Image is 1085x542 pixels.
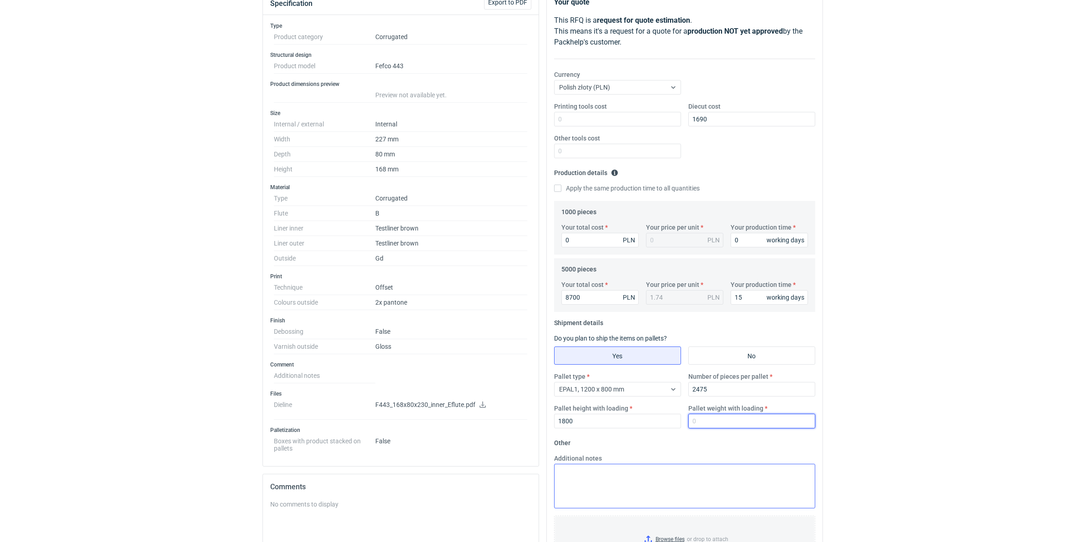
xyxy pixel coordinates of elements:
input: 0 [554,414,681,428]
dt: Liner outer [274,236,375,251]
input: 0 [561,233,639,247]
label: Pallet weight with loading [688,404,763,413]
dt: Depth [274,147,375,162]
dd: Offset [375,280,528,295]
dt: Boxes with product stacked on pallets [274,434,375,452]
dt: Type [274,191,375,206]
p: F443_168x80x230_inner_Eflute.pdf [375,401,528,409]
dt: Product model [274,59,375,74]
strong: request for quote estimation [597,16,690,25]
div: working days [767,293,804,302]
dt: Additional notes [274,368,375,383]
label: Your price per unit [646,223,699,232]
dt: Flute [274,206,375,221]
h3: Comment [270,361,531,368]
h3: Size [270,110,531,117]
dt: Colours outside [274,295,375,310]
input: 0 [554,144,681,158]
h2: Comments [270,482,531,492]
div: PLN [707,293,720,302]
legend: Other [554,436,570,447]
dd: Internal [375,117,528,132]
dd: 168 mm [375,162,528,177]
label: Pallet type [554,372,585,381]
label: Printing tools cost [554,102,607,111]
input: 0 [688,112,815,126]
label: No [688,346,815,365]
input: 0 [731,233,808,247]
label: Apply the same production time to all quantities [554,184,700,193]
h3: Finish [270,317,531,324]
dt: Technique [274,280,375,295]
label: Your production time [731,280,792,289]
dt: Liner inner [274,221,375,236]
legend: 5000 pieces [561,262,596,273]
label: Your production time [731,223,792,232]
input: 0 [688,414,815,428]
dt: Product category [274,30,375,45]
dd: Corrugated [375,30,528,45]
label: Your total cost [561,280,604,289]
dd: False [375,434,528,452]
dt: Width [274,132,375,147]
dd: 80 mm [375,147,528,162]
label: Pallet height with loading [554,404,628,413]
label: Your total cost [561,223,604,232]
dd: Fefco 443 [375,59,528,74]
div: PLN [623,236,635,245]
label: Yes [554,346,681,365]
dd: False [375,324,528,339]
label: Diecut cost [688,102,721,111]
legend: Shipment details [554,316,603,326]
div: No comments to display [270,500,531,509]
span: EPAL1, 1200 x 800 mm [559,386,624,393]
legend: 1000 pieces [561,205,596,216]
h3: Type [270,22,531,30]
label: Your price per unit [646,280,699,289]
dt: Internal / external [274,117,375,132]
dt: Varnish outside [274,339,375,354]
input: 0 [688,382,815,396]
dt: Dieline [274,397,375,420]
h3: Structural design [270,51,531,59]
label: Other tools cost [554,134,600,143]
span: Preview not available yet. [375,91,447,99]
label: Number of pieces per pallet [688,372,768,381]
span: Polish złoty (PLN) [559,84,610,91]
dd: Corrugated [375,191,528,206]
dd: 2x pantone [375,295,528,310]
h3: Product dimensions preview [270,80,531,88]
h3: Print [270,273,531,280]
legend: Production details [554,166,618,176]
dd: Gd [375,251,528,266]
dt: Debossing [274,324,375,339]
dd: 227 mm [375,132,528,147]
label: Currency [554,70,580,79]
dt: Height [274,162,375,177]
input: 0 [561,290,639,305]
label: Do you plan to ship the items on pallets? [554,335,667,342]
dd: B [375,206,528,221]
div: PLN [707,236,720,245]
dd: Gloss [375,339,528,354]
dd: Testliner brown [375,221,528,236]
h3: Files [270,390,531,397]
h3: Material [270,184,531,191]
dt: Outside [274,251,375,266]
dd: Testliner brown [375,236,528,251]
input: 0 [554,112,681,126]
div: PLN [623,293,635,302]
p: This RFQ is a . This means it's a request for a quote for a by the Packhelp's customer. [554,15,815,48]
strong: production NOT yet approved [687,27,783,35]
div: working days [767,236,804,245]
input: 0 [731,290,808,305]
h3: Palletization [270,427,531,434]
label: Additional notes [554,454,602,463]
